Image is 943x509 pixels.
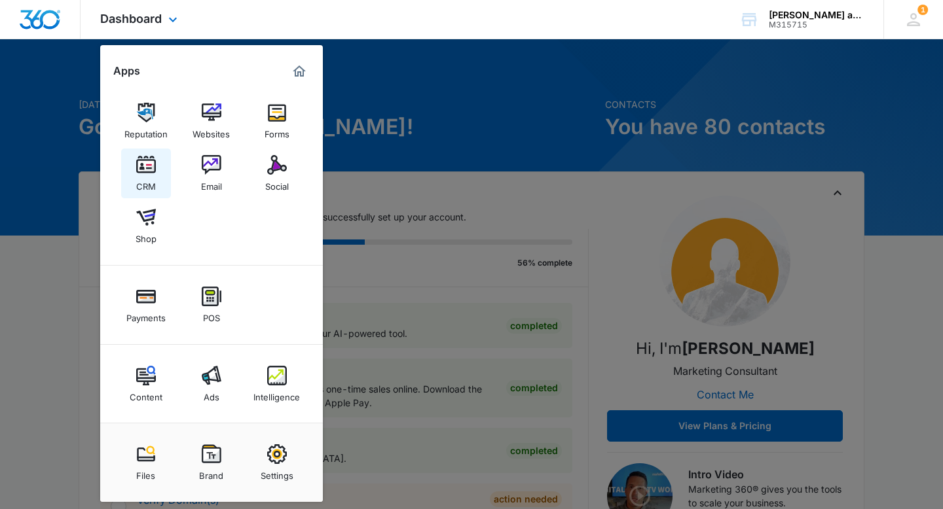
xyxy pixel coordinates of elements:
[130,385,162,402] div: Content
[252,96,302,146] a: Forms
[121,149,171,198] a: CRM
[204,385,219,402] div: Ads
[769,20,864,29] div: account id
[769,10,864,20] div: account name
[261,464,293,481] div: Settings
[252,359,302,409] a: Intelligence
[187,149,236,198] a: Email
[187,280,236,330] a: POS
[265,122,289,139] div: Forms
[199,464,223,481] div: Brand
[253,385,300,402] div: Intelligence
[136,227,157,244] div: Shop
[124,122,168,139] div: Reputation
[121,201,171,251] a: Shop
[100,12,162,26] span: Dashboard
[265,175,289,192] div: Social
[201,175,222,192] div: Email
[187,438,236,487] a: Brand
[917,5,928,15] span: 1
[121,359,171,409] a: Content
[126,306,166,323] div: Payments
[121,280,171,330] a: Payments
[121,96,171,146] a: Reputation
[252,438,302,487] a: Settings
[917,5,928,15] div: notifications count
[203,306,220,323] div: POS
[113,65,140,77] h2: Apps
[121,438,171,487] a: Files
[193,122,230,139] div: Websites
[252,149,302,198] a: Social
[136,175,156,192] div: CRM
[136,464,155,481] div: Files
[289,61,310,82] a: Marketing 360® Dashboard
[187,359,236,409] a: Ads
[187,96,236,146] a: Websites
